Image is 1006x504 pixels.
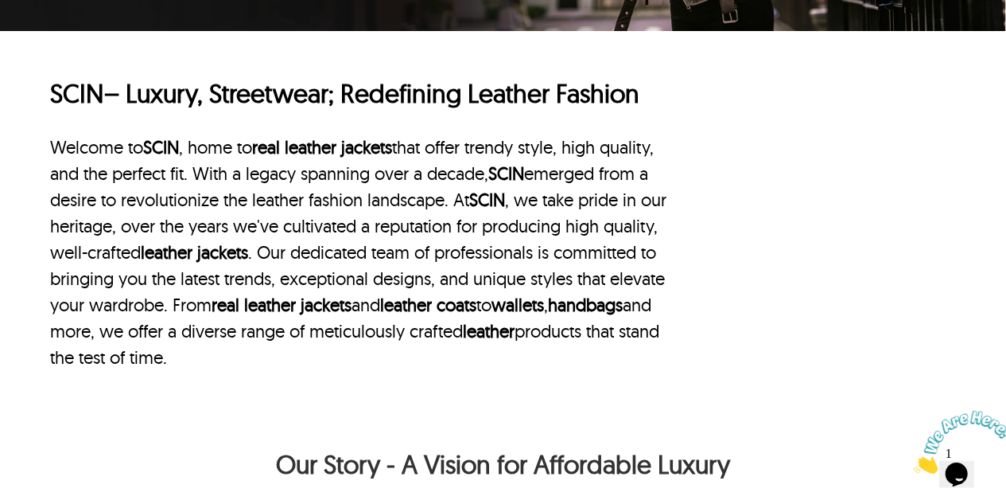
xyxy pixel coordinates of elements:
span: 1 [6,6,13,20]
a: real leather jackets [252,136,392,158]
a: real leather jackets [212,294,352,316]
img: Chat attention grabber [6,6,105,69]
a: leather jackets [141,241,248,264]
a: SCIN [469,189,505,211]
iframe: chat widget [907,404,1006,480]
a: leather [463,320,515,342]
a: leather coats [380,294,476,316]
a: wallets [491,294,544,316]
h2: Our Story - A Vision for Affordable Luxury [50,448,956,488]
a: SCIN [50,77,104,109]
a: handbags [548,294,623,316]
a: SCIN [143,136,179,158]
h1: – Luxury, Streetwear; Redefining Leather Fashion [50,77,684,111]
a: SCIN [488,162,524,185]
p: Welcome to , home to that offer trendy style, high quality, and the perfect fit. With a legacy sp... [50,135,684,371]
